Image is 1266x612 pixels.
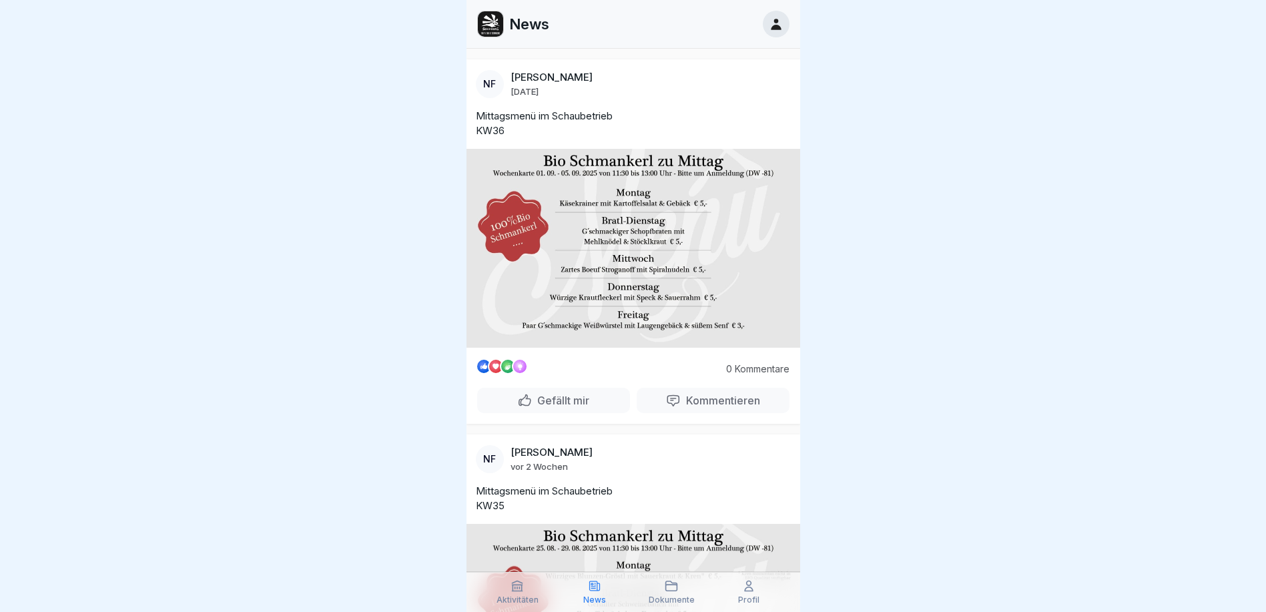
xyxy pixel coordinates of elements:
div: NF [476,70,504,98]
p: 0 Kommentare [716,364,789,374]
p: Mittagsmenü im Schaubetrieb KW35 [476,484,791,513]
img: zazc8asra4ka39jdtci05bj8.png [478,11,503,37]
p: News [583,595,606,605]
p: Gefällt mir [532,394,589,407]
img: Post Image [466,149,800,348]
p: [PERSON_NAME] [511,446,593,458]
div: NF [476,445,504,473]
p: vor 2 Wochen [511,461,568,472]
p: Kommentieren [681,394,760,407]
p: Aktivitäten [497,595,539,605]
p: Profil [738,595,759,605]
p: Dokumente [649,595,695,605]
p: News [509,15,549,33]
p: Mittagsmenü im Schaubetrieb KW36 [476,109,791,138]
p: [DATE] [511,86,539,97]
p: [PERSON_NAME] [511,71,593,83]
